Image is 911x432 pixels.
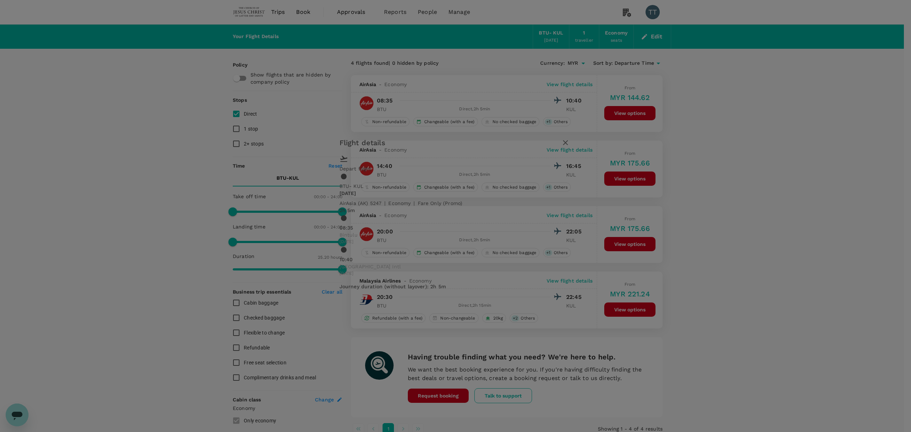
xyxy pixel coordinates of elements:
p: Depart flight [339,165,572,172]
span: [GEOGRAPHIC_DATA] Intl [339,263,572,270]
span: [DATE] [339,238,572,246]
span: Flight details [339,138,385,147]
p: AirAsia (AK) 5247 [339,200,382,207]
span: | [414,200,415,206]
p: Fare Only (Promo) [418,200,463,207]
div: 10:40 [339,256,572,263]
p: economy [388,200,411,207]
p: Journey duration (without layover) : 2h 5m [339,283,446,290]
p: 2h 5m [339,207,572,214]
span: [DATE] [339,270,572,277]
p: [DATE] [339,190,572,197]
span: Bintulu [339,231,572,238]
div: 08:35 [339,224,572,231]
p: BTU - KUL [339,183,572,190]
span: | [384,200,385,206]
